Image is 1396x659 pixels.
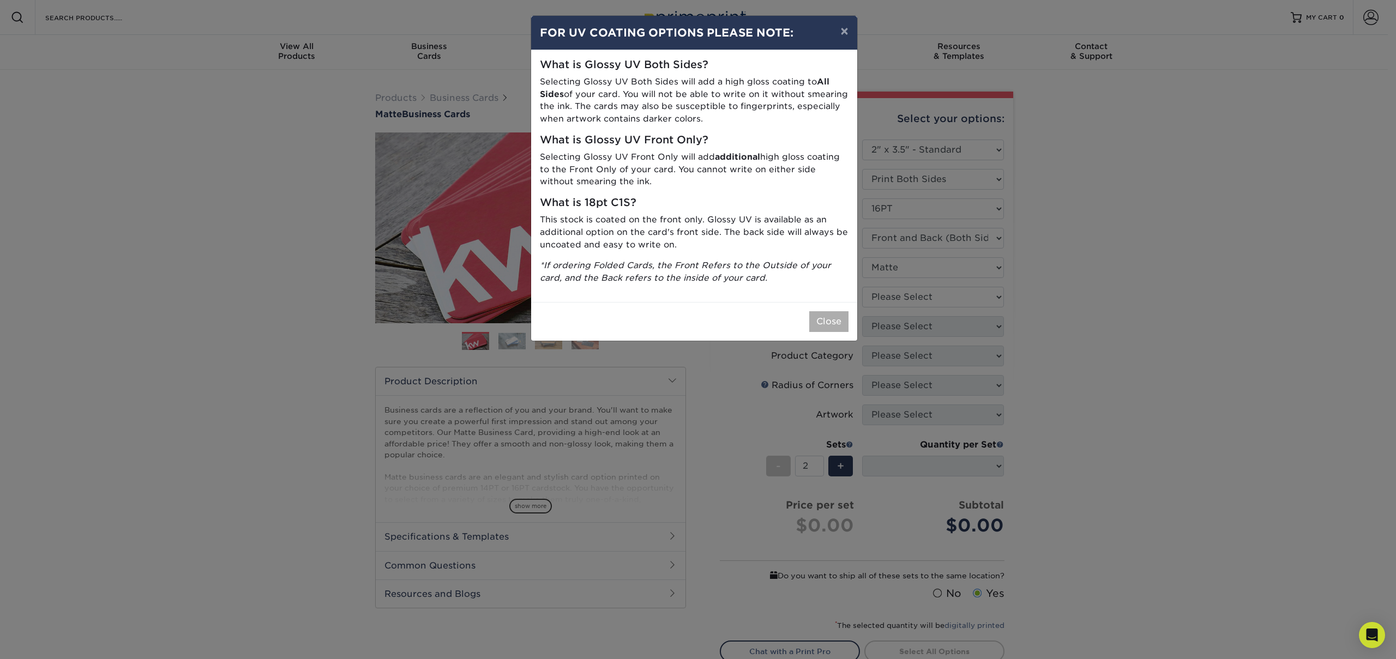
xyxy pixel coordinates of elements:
[715,152,760,162] strong: additional
[540,197,849,209] h5: What is 18pt C1S?
[809,311,849,332] button: Close
[540,76,849,125] p: Selecting Glossy UV Both Sides will add a high gloss coating to of your card. You will not be abl...
[540,214,849,251] p: This stock is coated on the front only. Glossy UV is available as an additional option on the car...
[540,260,831,283] i: *If ordering Folded Cards, the Front Refers to the Outside of your card, and the Back refers to t...
[540,59,849,71] h5: What is Glossy UV Both Sides?
[1359,622,1385,648] div: Open Intercom Messenger
[832,16,857,46] button: ×
[540,151,849,188] p: Selecting Glossy UV Front Only will add high gloss coating to the Front Only of your card. You ca...
[540,25,849,41] h4: FOR UV COATING OPTIONS PLEASE NOTE:
[540,134,849,147] h5: What is Glossy UV Front Only?
[540,76,829,99] strong: All Sides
